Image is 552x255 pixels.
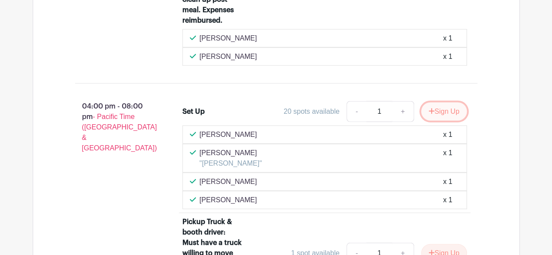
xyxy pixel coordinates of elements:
[199,51,257,62] p: [PERSON_NAME]
[199,33,257,44] p: [PERSON_NAME]
[443,148,452,169] div: x 1
[443,177,452,187] div: x 1
[182,106,205,117] div: Set Up
[199,148,262,158] p: [PERSON_NAME]
[199,129,257,140] p: [PERSON_NAME]
[199,195,257,205] p: [PERSON_NAME]
[443,129,452,140] div: x 1
[61,98,169,157] p: 04:00 pm - 08:00 pm
[199,158,262,169] p: "[PERSON_NAME]"
[443,33,452,44] div: x 1
[392,101,414,122] a: +
[443,195,452,205] div: x 1
[421,102,467,121] button: Sign Up
[82,113,157,152] span: - Pacific Time ([GEOGRAPHIC_DATA] & [GEOGRAPHIC_DATA])
[284,106,339,117] div: 20 spots available
[346,101,367,122] a: -
[199,177,257,187] p: [PERSON_NAME]
[443,51,452,62] div: x 1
